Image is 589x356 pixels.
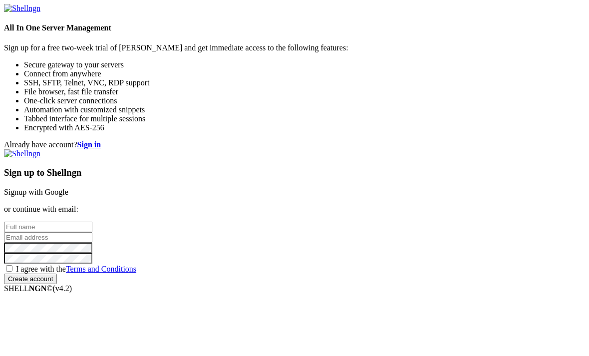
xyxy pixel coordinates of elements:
img: Shellngn [4,4,40,13]
a: Terms and Conditions [66,265,136,273]
li: File browser, fast file transfer [24,87,585,96]
input: Full name [4,222,92,232]
input: Email address [4,232,92,243]
li: Connect from anywhere [24,69,585,78]
div: Already have account? [4,140,585,149]
span: 4.2.0 [53,284,72,293]
li: One-click server connections [24,96,585,105]
li: Automation with customized snippets [24,105,585,114]
li: Secure gateway to your servers [24,60,585,69]
li: SSH, SFTP, Telnet, VNC, RDP support [24,78,585,87]
a: Sign in [77,140,101,149]
b: NGN [29,284,47,293]
li: Encrypted with AES-256 [24,123,585,132]
span: SHELL © [4,284,72,293]
h4: All In One Server Management [4,23,585,32]
input: I agree with theTerms and Conditions [6,265,12,272]
span: I agree with the [16,265,136,273]
p: Sign up for a free two-week trial of [PERSON_NAME] and get immediate access to the following feat... [4,43,585,52]
input: Create account [4,274,57,284]
li: Tabbed interface for multiple sessions [24,114,585,123]
img: Shellngn [4,149,40,158]
p: or continue with email: [4,205,585,214]
a: Signup with Google [4,188,68,196]
h3: Sign up to Shellngn [4,167,585,178]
